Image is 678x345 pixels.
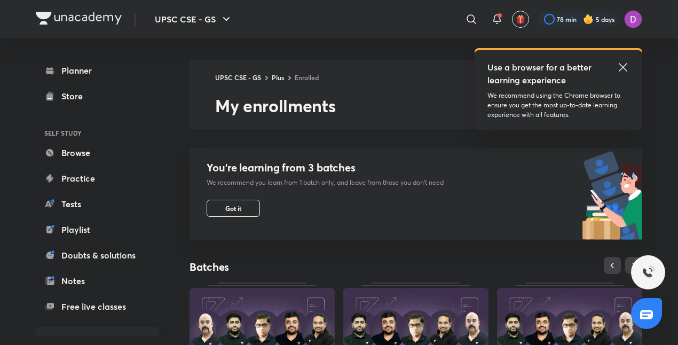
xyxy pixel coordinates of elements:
[516,14,525,24] img: avatar
[36,270,160,292] a: Notes
[36,245,160,266] a: Doubts & solutions
[36,219,160,240] a: Playlist
[272,73,284,82] a: Plus
[36,60,160,81] a: Planner
[148,9,239,30] button: UPSC CSE - GS
[225,204,241,213] span: Got it
[207,161,444,174] h4: You’re learning from 3 batches
[36,142,160,163] a: Browse
[36,124,160,142] h6: SELF STUDY
[36,296,160,317] a: Free live classes
[642,266,655,279] img: ttu
[624,10,642,28] img: Deepti Yadav
[582,148,642,240] img: batch
[583,14,594,25] img: streak
[61,90,89,103] div: Store
[36,85,160,107] a: Store
[36,193,160,215] a: Tests
[36,12,122,25] img: Company Logo
[207,178,444,187] p: We recommend you learn from 1 batch only, and leave from those you don’t need
[215,73,261,82] a: UPSC CSE - GS
[207,200,260,217] button: Got it
[215,95,642,116] h2: My enrollments
[295,73,319,82] a: Enrolled
[190,260,416,274] h4: Batches
[36,12,122,27] a: Company Logo
[512,11,529,28] button: avatar
[487,91,629,120] p: We recommend using the Chrome browser to ensure you get the most up-to-date learning experience w...
[487,61,594,87] h5: Use a browser for a better learning experience
[36,168,160,189] a: Practice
